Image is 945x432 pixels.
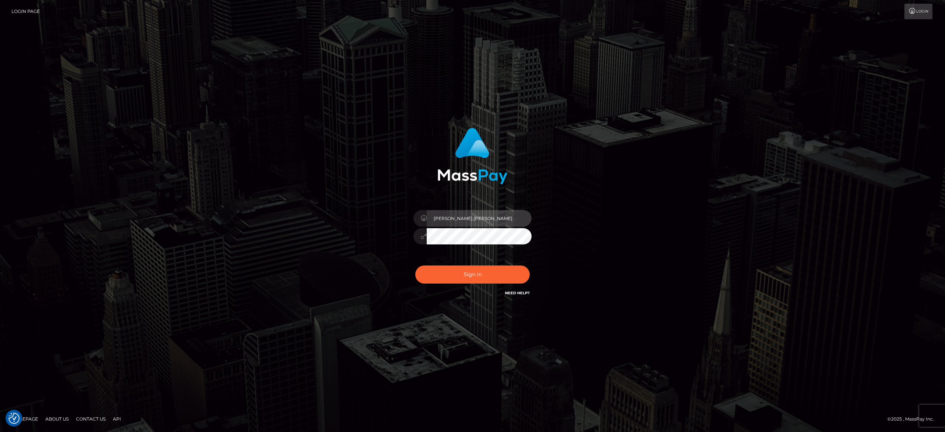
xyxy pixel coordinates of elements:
a: Homepage [8,413,41,425]
a: About Us [42,413,72,425]
input: Username... [427,210,532,227]
button: Sign in [415,265,530,284]
div: © 2025 , MassPay Inc. [887,415,939,423]
img: Revisit consent button [8,413,20,424]
a: Login [904,4,932,19]
img: MassPay Login [437,128,508,184]
a: API [110,413,124,425]
a: Contact Us [73,413,109,425]
a: Login Page [11,4,40,19]
a: Need Help? [505,291,530,295]
button: Consent Preferences [8,413,20,424]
